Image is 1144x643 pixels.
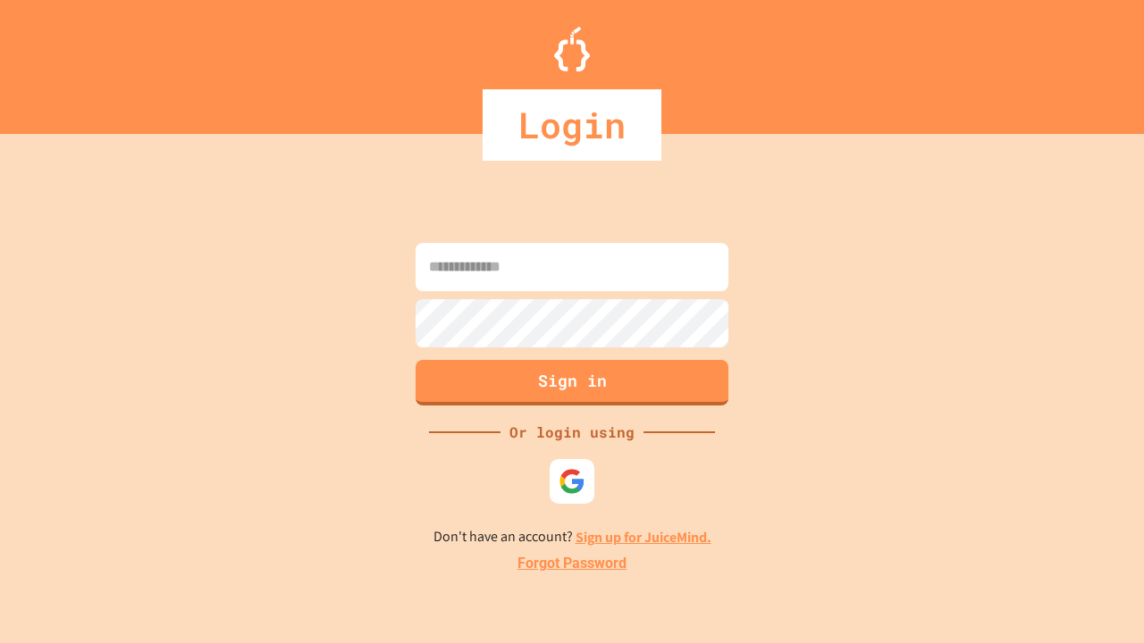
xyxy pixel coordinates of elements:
[416,360,728,405] button: Sign in
[554,27,590,71] img: Logo.svg
[559,468,585,495] img: google-icon.svg
[500,422,643,443] div: Or login using
[576,528,711,547] a: Sign up for JuiceMind.
[517,553,627,574] a: Forgot Password
[433,526,711,548] p: Don't have an account?
[483,89,661,161] div: Login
